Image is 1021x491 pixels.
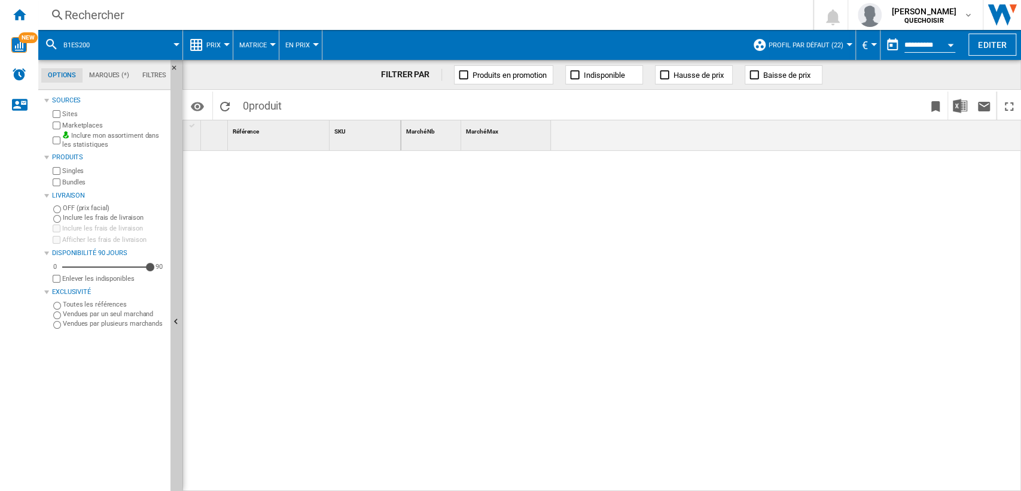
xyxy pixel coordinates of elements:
[655,65,733,84] button: Hausse de prix
[53,205,61,213] input: OFF (prix facial)
[53,110,60,118] input: Sites
[53,275,60,283] input: Afficher les frais de livraison
[52,96,166,105] div: Sources
[52,248,166,258] div: Disponibilité 90 Jours
[464,120,551,139] div: Marché Max Sort None
[52,153,166,162] div: Produits
[53,225,60,232] input: Inclure les frais de livraison
[62,131,166,150] label: Inclure mon assortiment dans les statistiques
[41,68,83,83] md-tab-item: Options
[63,213,166,222] label: Inclure les frais de livraison
[63,319,166,328] label: Vendues par plusieurs marchands
[948,92,972,120] button: Télécharger au format Excel
[153,262,166,271] div: 90
[53,167,60,175] input: Singles
[63,30,102,60] button: B1ES200
[239,30,273,60] button: Matrice
[997,92,1021,120] button: Plein écran
[858,3,882,27] img: profile.jpg
[206,41,221,49] span: Prix
[233,128,259,135] span: Référence
[332,120,401,139] div: Sort None
[237,92,288,117] span: 0
[953,99,967,113] img: excel-24x24.png
[136,68,173,83] md-tab-item: Filtres
[249,99,282,112] span: produit
[584,71,625,80] span: Indisponible
[862,39,868,51] span: €
[565,65,643,84] button: Indisponible
[52,287,166,297] div: Exclusivité
[404,120,461,139] div: Marché Nb Sort None
[406,128,435,135] span: Marché Nb
[62,110,166,119] label: Sites
[170,60,185,81] button: Masquer
[381,69,442,81] div: FILTRER PAR
[763,71,810,80] span: Baisse de prix
[53,133,60,148] input: Inclure mon assortiment dans les statistiques
[752,30,849,60] div: Profil par défaut (22)
[285,41,310,49] span: En Prix
[62,121,166,130] label: Marketplaces
[62,274,166,283] label: Enlever les indisponibles
[44,30,176,60] div: B1ES200
[203,120,227,139] div: Sort None
[189,30,227,60] div: Prix
[63,204,166,213] label: OFF (prix facial)
[53,178,60,186] input: Bundles
[62,224,166,233] label: Inclure les frais de livraison
[334,128,346,135] span: SKU
[673,71,724,80] span: Hausse de prix
[230,120,329,139] div: Référence Sort None
[62,235,166,244] label: Afficher les frais de livraison
[464,120,551,139] div: Sort None
[53,215,61,223] input: Inclure les frais de livraison
[404,120,461,139] div: Sort None
[904,17,943,25] b: QUECHOISIR
[856,30,880,60] md-menu: Currency
[454,65,553,84] button: Produits en promotion
[769,41,843,49] span: Profil par défaut (22)
[53,122,60,129] input: Marketplaces
[50,262,60,271] div: 0
[769,30,849,60] button: Profil par défaut (22)
[83,68,136,83] md-tab-item: Marques (*)
[62,178,166,187] label: Bundles
[53,302,61,310] input: Toutes les références
[19,32,38,43] span: NEW
[62,261,150,273] md-slider: Disponibilité
[880,33,904,57] button: md-calendar
[11,37,27,53] img: wise-card.svg
[62,166,166,175] label: Singles
[285,30,316,60] button: En Prix
[63,41,90,49] span: B1ES200
[53,311,61,319] input: Vendues par un seul marchand
[213,92,237,120] button: Recharger
[968,34,1016,56] button: Editer
[891,5,956,17] span: [PERSON_NAME]
[473,71,547,80] span: Produits en promotion
[466,128,498,135] span: Marché Max
[12,67,26,81] img: alerts-logo.svg
[62,131,69,138] img: mysite-bg-18x18.png
[185,95,209,117] button: Options
[53,236,60,244] input: Afficher les frais de livraison
[63,310,166,319] label: Vendues par un seul marchand
[63,300,166,309] label: Toutes les références
[230,120,329,139] div: Sort None
[745,65,822,84] button: Baisse de prix
[924,92,947,120] button: Créer un favoris
[65,7,782,23] div: Rechercher
[332,120,401,139] div: SKU Sort None
[239,41,267,49] span: Matrice
[52,191,166,201] div: Livraison
[972,92,996,120] button: Envoyer ce rapport par email
[53,321,61,329] input: Vendues par plusieurs marchands
[862,30,874,60] button: €
[206,30,227,60] button: Prix
[940,32,961,54] button: Open calendar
